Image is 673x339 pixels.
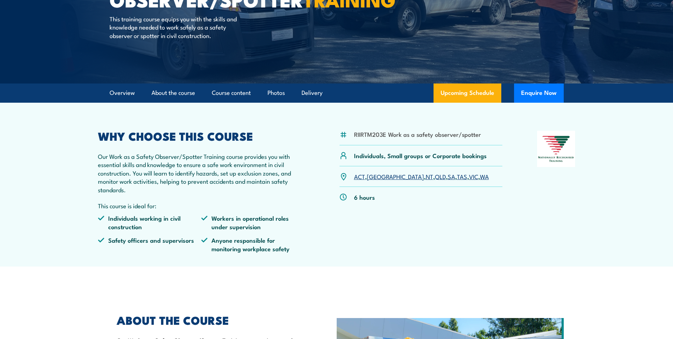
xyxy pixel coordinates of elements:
p: 6 hours [354,193,375,201]
p: This training course equips you with the skills and knowledge needed to work safely as a safety o... [110,15,239,39]
h2: ABOUT THE COURSE [117,315,304,325]
p: Individuals, Small groups or Corporate bookings [354,151,487,160]
a: Delivery [302,84,322,102]
img: Nationally Recognised Training logo. [537,131,575,167]
a: Upcoming Schedule [434,84,501,103]
a: About the course [151,84,195,102]
a: Photos [267,84,285,102]
a: WA [480,172,489,181]
a: Overview [110,84,135,102]
p: This course is ideal for: [98,201,305,210]
a: ACT [354,172,365,181]
li: Workers in operational roles under supervision [201,214,305,231]
li: RIIRTM203E Work as a safety observer/spotter [354,130,481,138]
a: Course content [212,84,251,102]
a: TAS [457,172,467,181]
a: QLD [435,172,446,181]
button: Enquire Now [514,84,564,103]
a: SA [448,172,455,181]
h2: WHY CHOOSE THIS COURSE [98,131,305,141]
a: [GEOGRAPHIC_DATA] [367,172,424,181]
a: VIC [469,172,478,181]
a: NT [426,172,433,181]
p: , , , , , , , [354,172,489,181]
li: Safety officers and supervisors [98,236,202,253]
li: Individuals working in civil construction [98,214,202,231]
p: Our Work as a Safety Observer/Spotter Training course provides you with essential skills and know... [98,152,305,194]
li: Anyone responsible for monitoring workplace safety [201,236,305,253]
